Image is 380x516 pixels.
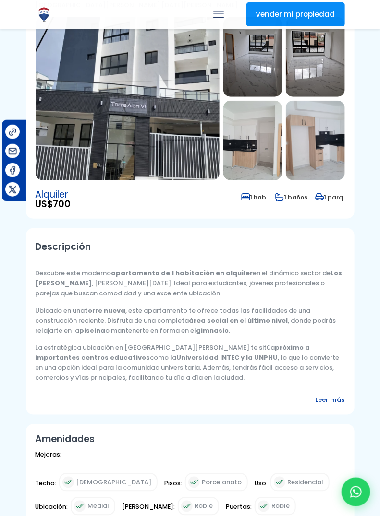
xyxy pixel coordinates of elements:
strong: área social en el último nivel [189,316,288,325]
img: check icon [74,501,86,512]
strong: apartamento de 1 habitación en alquiler [111,269,253,278]
strong: Universidad INTEC y la UNPHU [177,353,278,363]
a: Vender mi propiedad [246,2,345,26]
img: check icon [181,501,193,512]
span: Pisos: [165,479,183,497]
img: check icon [62,477,74,488]
span: [DEMOGRAPHIC_DATA] [76,478,152,488]
strong: piscina [80,326,106,335]
span: 1 parq. [315,193,345,201]
strong: torre nueva [85,306,126,315]
img: check icon [274,477,285,488]
img: Compartir [8,146,18,156]
img: Apartamento en Los Ríos [286,101,344,180]
img: check icon [188,477,200,488]
img: Compartir [8,185,18,195]
span: Medial [88,501,110,511]
span: Roble [272,501,290,511]
img: check icon [258,501,270,512]
h2: Descripción [36,238,345,256]
p: Descubre este moderno en el dinámico sector de , [PERSON_NAME][DATE]. Ideal para estudiantes, jóv... [36,268,345,298]
img: Apartamento en Los Ríos [36,17,220,180]
h2: Amenidades [36,434,345,445]
p: Ubicado en una , este apartamento te ofrece todas las facilidades de una construcción reciente. D... [36,305,345,336]
a: mobile menu [211,6,227,23]
span: 1 baños [275,193,308,201]
span: US$ [36,199,71,209]
span: Mejoras: [36,450,62,469]
span: Techo: [36,479,57,497]
span: 1 hab. [241,193,268,201]
span: 700 [53,198,71,211]
img: Logo de REMAX [36,6,52,23]
img: Apartamento en Los Ríos [286,17,344,97]
span: Uso: [255,479,268,497]
img: Apartamento en Los Ríos [223,17,282,97]
p: La estratégica ubicación en [GEOGRAPHIC_DATA][PERSON_NAME] te sitúa como la , lo que lo convierte... [36,343,345,383]
span: Alquiler [36,190,71,199]
img: Compartir [8,165,18,176]
span: Roble [195,501,213,511]
span: Porcelanato [202,478,242,488]
span: Residencial [288,478,324,488]
img: Apartamento en Los Ríos [223,101,282,180]
strong: gimnasio [196,326,229,335]
span: Leer más [316,395,345,405]
img: Compartir [8,127,18,137]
